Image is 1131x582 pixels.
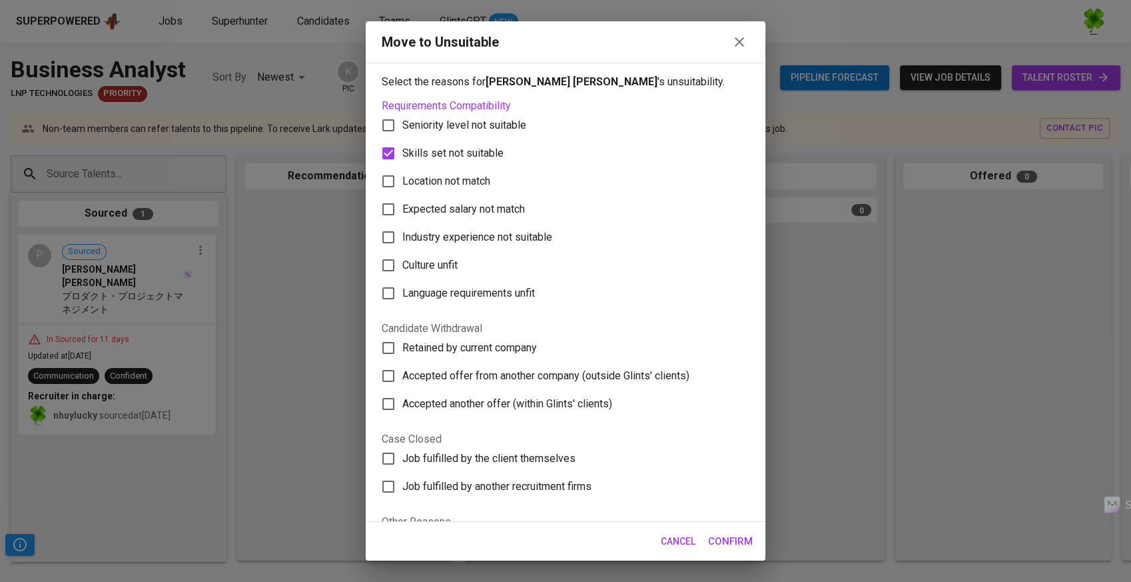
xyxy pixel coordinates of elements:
legend: Requirements Compatibility [382,101,511,111]
button: Confirm [701,527,760,555]
span: Culture unfit [402,257,458,273]
span: Seniority level not suitable [402,117,526,133]
span: Job fulfilled by another recruitment firms [402,479,591,495]
span: Accepted another offer (within Glints' clients) [402,396,612,412]
span: Skills set not suitable [402,145,504,161]
span: Accepted offer from another company (outside Glints' clients) [402,368,689,384]
span: Industry experience not suitable [402,229,552,245]
span: Retained by current company [402,340,537,356]
legend: Case Closed [382,434,442,445]
span: Expected salary not match [402,201,525,217]
legend: Other Reasons [382,506,749,538]
p: Select the reasons for 's unsuitability. [382,74,749,90]
b: [PERSON_NAME] [PERSON_NAME] [486,75,657,88]
span: Job fulfilled by the client themselves [402,451,575,467]
span: Location not match [402,173,490,189]
span: Cancel [661,533,695,550]
span: Language requirements unfit [402,285,535,301]
span: Confirm [708,533,753,550]
legend: Candidate Withdrawal [382,323,482,334]
div: Move to Unsuitable [382,33,499,52]
button: Cancel [655,529,701,554]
